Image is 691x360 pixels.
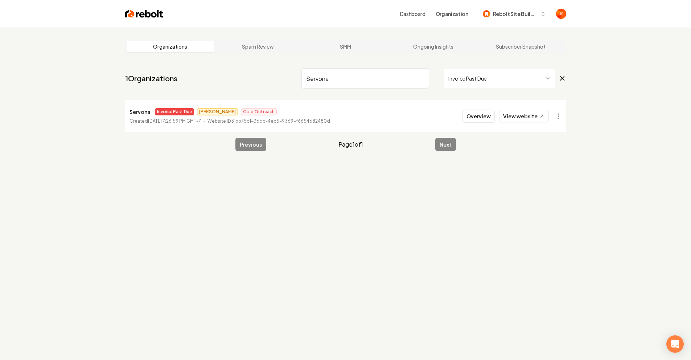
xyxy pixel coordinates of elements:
[129,107,151,116] p: Servona
[125,9,163,19] img: Rebolt Logo
[493,10,537,18] span: Rebolt Site Builder
[241,108,277,115] span: Cold Outreach
[338,140,363,149] span: Page 1 of 1
[129,118,201,125] p: Created
[301,68,429,89] input: Search by name or ID
[207,118,330,125] p: Website ID 31bb75c1-36dc-4ec5-9369-f6654682480d
[477,41,565,52] a: Subscriber Snapshot
[389,41,477,52] a: Ongoing Insights
[499,110,549,122] a: View website
[148,118,201,124] time: [DATE] 7:26:59 PM GMT-7
[197,108,238,115] span: [PERSON_NAME]
[431,7,473,20] button: Organization
[483,10,490,17] img: Rebolt Site Builder
[666,335,684,353] div: Open Intercom Messenger
[556,9,566,19] button: Open user button
[125,73,177,83] a: 1Organizations
[214,41,302,52] a: Spam Review
[462,110,495,123] button: Overview
[302,41,390,52] a: SMM
[556,9,566,19] img: James Shamoun
[400,10,425,17] a: Dashboard
[127,41,214,52] a: Organizations
[155,108,194,115] span: Invoice Past Due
